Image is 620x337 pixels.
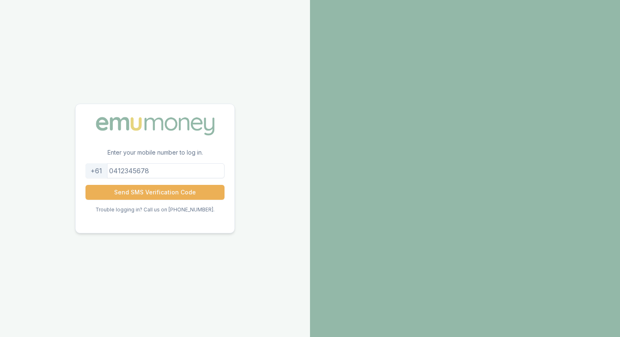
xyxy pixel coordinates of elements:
div: +61 [85,163,107,178]
img: Emu Money [93,114,217,138]
button: Send SMS Verification Code [85,185,225,200]
p: Enter your mobile number to log in. [76,148,234,163]
p: Trouble logging in? Call us on [PHONE_NUMBER]. [95,206,215,213]
input: 0412345678 [85,163,225,178]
